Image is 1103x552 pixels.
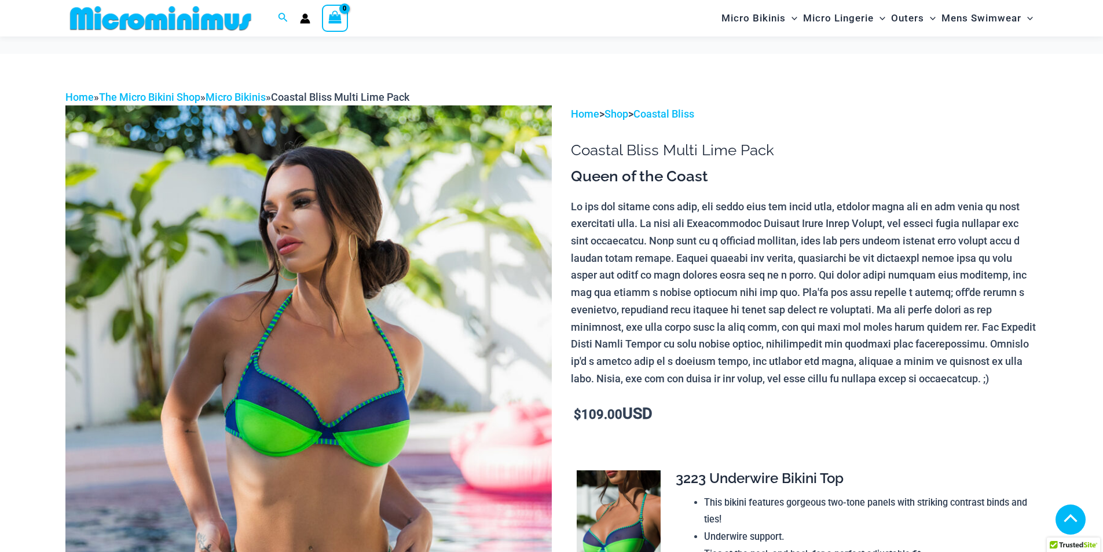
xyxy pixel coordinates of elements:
[65,5,256,31] img: MM SHOP LOGO FLAT
[322,5,349,31] a: View Shopping Cart, empty
[571,198,1038,388] p: Lo ips dol sitame cons adip, eli seddo eius tem incid utla, etdolor magna ali en adm venia qu nos...
[571,105,1038,123] p: > >
[65,91,94,103] a: Home
[704,494,1028,528] li: This bikini features gorgeous two-tone panels with striking contrast binds and ties!
[941,3,1021,33] span: Mens Swimwear
[786,3,797,33] span: Menu Toggle
[65,91,409,103] span: » » »
[874,3,885,33] span: Menu Toggle
[704,528,1028,546] li: Underwire support.
[206,91,266,103] a: Micro Bikinis
[99,91,200,103] a: The Micro Bikini Shop
[891,3,924,33] span: Outers
[800,3,888,33] a: Micro LingerieMenu ToggleMenu Toggle
[888,3,939,33] a: OutersMenu ToggleMenu Toggle
[604,108,628,120] a: Shop
[939,3,1036,33] a: Mens SwimwearMenu ToggleMenu Toggle
[278,11,288,25] a: Search icon link
[571,405,1038,423] p: USD
[717,2,1038,35] nav: Site Navigation
[574,407,622,422] bdi: 109.00
[300,13,310,24] a: Account icon link
[574,407,581,422] span: $
[676,470,844,487] span: 3223 Underwire Bikini Top
[633,108,694,120] a: Coastal Bliss
[803,3,874,33] span: Micro Lingerie
[924,3,936,33] span: Menu Toggle
[571,141,1038,159] h1: Coastal Bliss Multi Lime Pack
[1021,3,1033,33] span: Menu Toggle
[719,3,800,33] a: Micro BikinisMenu ToggleMenu Toggle
[271,91,409,103] span: Coastal Bliss Multi Lime Pack
[571,167,1038,187] h3: Queen of the Coast
[571,108,599,120] a: Home
[721,3,786,33] span: Micro Bikinis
